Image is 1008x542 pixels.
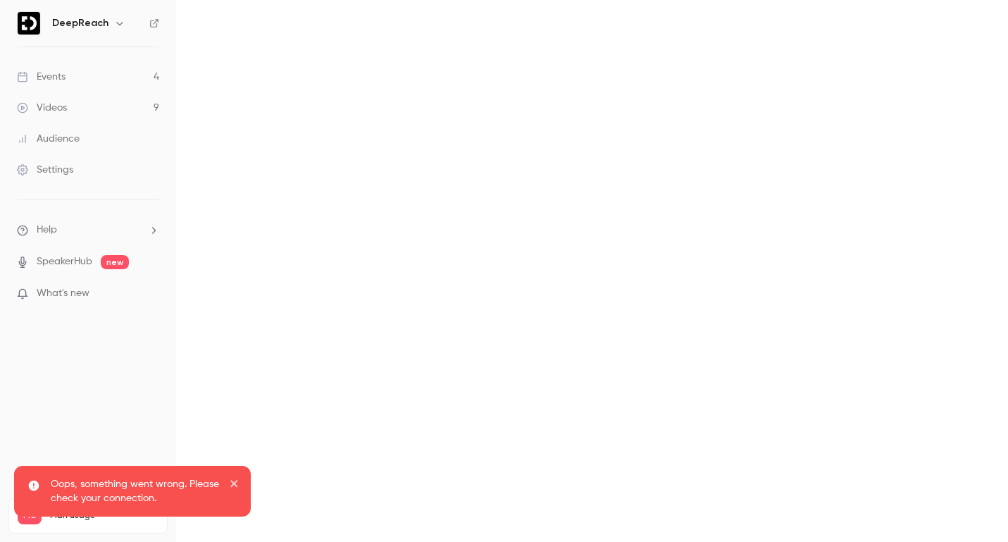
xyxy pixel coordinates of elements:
[17,163,73,177] div: Settings
[101,255,129,269] span: new
[17,70,66,84] div: Events
[17,132,80,146] div: Audience
[37,254,92,269] a: SpeakerHub
[17,223,159,238] li: help-dropdown-opener
[37,286,89,301] span: What's new
[37,223,57,238] span: Help
[230,477,239,494] button: close
[17,101,67,115] div: Videos
[18,12,40,35] img: DeepReach
[51,477,220,505] p: Oops, something went wrong. Please check your connection.
[52,16,108,30] h6: DeepReach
